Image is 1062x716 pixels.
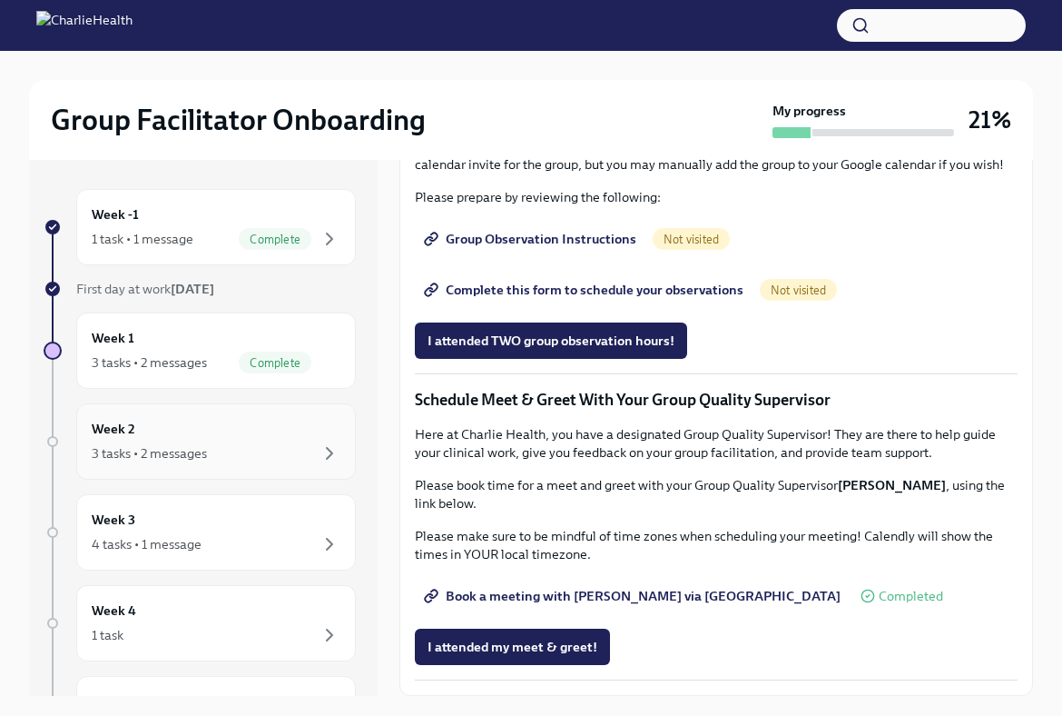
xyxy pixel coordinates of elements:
[92,444,207,462] div: 3 tasks • 2 messages
[92,419,135,439] h6: Week 2
[92,691,135,711] h6: Week 5
[239,356,311,370] span: Complete
[36,11,133,40] img: CharlieHealth
[92,328,134,348] h6: Week 1
[92,230,193,248] div: 1 task • 1 message
[415,578,853,614] a: Book a meeting with [PERSON_NAME] via [GEOGRAPHIC_DATA]
[428,587,841,605] span: Book a meeting with [PERSON_NAME] via [GEOGRAPHIC_DATA]
[415,476,1018,512] p: Please book time for a meet and greet with your Group Quality Supervisor , using the link below.
[92,601,136,621] h6: Week 4
[428,638,597,656] span: I attended my meet & greet!
[415,389,1018,411] p: Schedule Meet & Greet With Your Group Quality Supervisor
[51,102,426,138] h2: Group Facilitator Onboarding
[44,494,356,571] a: Week 34 tasks • 1 message
[428,332,674,350] span: I attended TWO group observation hours!
[653,233,730,246] span: Not visited
[171,281,214,297] strong: [DATE]
[415,425,1018,462] p: Here at Charlie Health, you have a designated Group Quality Supervisor! They are there to help gu...
[415,221,649,257] a: Group Observation Instructions
[44,280,356,298] a: First day at work[DATE]
[415,323,687,359] button: I attended TWO group observation hours!
[879,590,943,603] span: Completed
[969,104,1011,136] h3: 21%
[239,233,311,246] span: Complete
[415,527,1018,563] p: Please make sure to be mindful of time zones when scheduling your meeting! Calendly will show the...
[44,189,356,265] a: Week -11 task • 1 messageComplete
[428,281,743,299] span: Complete this form to schedule your observations
[92,353,207,372] div: 3 tasks • 2 messages
[415,188,1018,206] p: Please prepare by reviewing the following:
[92,535,202,553] div: 4 tasks • 1 message
[772,102,846,120] strong: My progress
[44,313,356,389] a: Week 13 tasks • 2 messagesComplete
[838,477,946,493] strong: [PERSON_NAME]
[415,272,756,308] a: Complete this form to schedule your observations
[92,510,135,530] h6: Week 3
[92,626,123,644] div: 1 task
[76,281,214,297] span: First day at work
[428,230,636,248] span: Group Observation Instructions
[44,585,356,661] a: Week 41 task
[415,629,610,665] button: I attended my meet & greet!
[760,283,837,297] span: Not visited
[92,204,139,224] h6: Week -1
[44,403,356,480] a: Week 23 tasks • 2 messages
